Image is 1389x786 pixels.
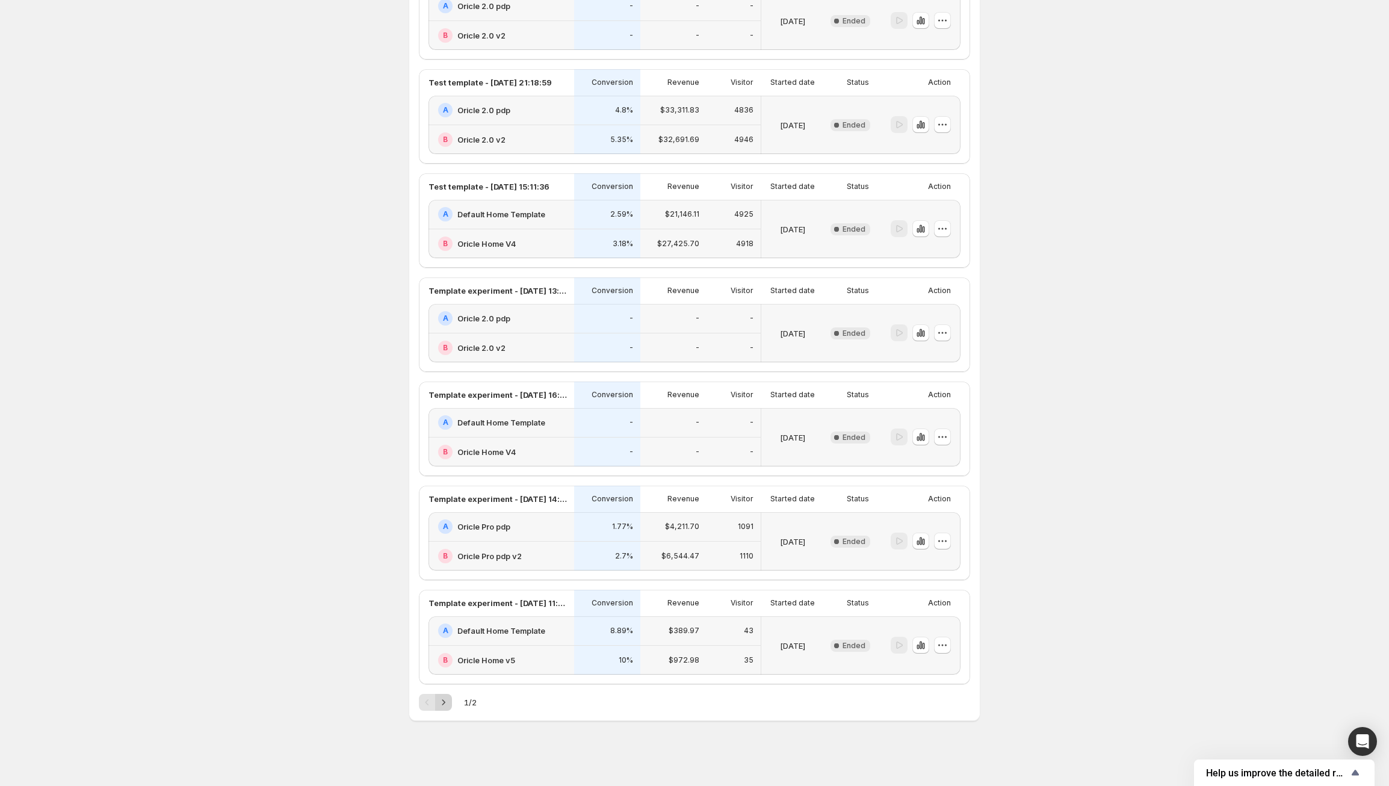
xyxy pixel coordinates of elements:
h2: B [443,239,448,249]
span: Ended [843,641,865,651]
h2: Oricle 2.0 v2 [457,342,506,354]
p: Action [928,390,951,400]
p: 1.77% [612,522,633,531]
p: Status [847,182,869,191]
p: Template experiment - [DATE] 13:20:19 [428,285,567,297]
p: 3.18% [613,239,633,249]
p: - [630,31,633,40]
p: 4946 [734,135,753,144]
p: Revenue [667,494,699,504]
p: Revenue [667,78,699,87]
h2: A [443,209,448,219]
p: - [630,314,633,323]
p: - [696,447,699,457]
p: - [750,31,753,40]
p: $389.97 [669,626,699,636]
div: Open Intercom Messenger [1348,727,1377,756]
h2: B [443,135,448,144]
p: Conversion [592,598,633,608]
h2: A [443,418,448,427]
p: 43 [744,626,753,636]
h2: Default Home Template [457,208,545,220]
p: - [696,31,699,40]
span: Help us improve the detailed report for A/B campaigns [1206,767,1348,779]
p: [DATE] [780,640,805,652]
p: $33,311.83 [660,105,699,115]
p: 8.89% [610,626,633,636]
h2: Oricle Home V4 [457,238,516,250]
p: Test template - [DATE] 21:18:59 [428,76,552,88]
h2: Oricle 2.0 pdp [457,104,510,116]
p: Test template - [DATE] 15:11:36 [428,181,549,193]
p: - [750,447,753,457]
h2: Default Home Template [457,416,545,429]
p: Visitor [731,494,753,504]
p: Template experiment - [DATE] 11:02:47 [428,597,567,609]
h2: Oricle 2.0 v2 [457,29,506,42]
p: Status [847,78,869,87]
p: 4925 [734,209,753,219]
span: Ended [843,120,865,130]
p: Revenue [667,390,699,400]
p: Action [928,494,951,504]
p: Status [847,598,869,608]
p: - [630,1,633,11]
p: - [750,418,753,427]
p: $27,425.70 [657,239,699,249]
h2: Oricle Pro pdp v2 [457,550,522,562]
p: - [630,343,633,353]
p: - [696,343,699,353]
p: - [696,418,699,427]
span: Ended [843,224,865,234]
p: Started date [770,598,815,608]
h2: B [443,655,448,665]
p: - [750,343,753,353]
h2: A [443,105,448,115]
p: - [750,1,753,11]
h2: A [443,1,448,11]
p: Template experiment - [DATE] 14:20:26 [428,493,567,505]
p: 10% [619,655,633,665]
p: Started date [770,78,815,87]
span: Ended [843,433,865,442]
p: Started date [770,390,815,400]
p: - [630,447,633,457]
p: - [630,418,633,427]
p: Action [928,182,951,191]
h2: A [443,522,448,531]
p: Started date [770,182,815,191]
p: [DATE] [780,432,805,444]
p: Visitor [731,598,753,608]
p: Action [928,78,951,87]
p: 1110 [740,551,753,561]
p: Action [928,598,951,608]
h2: B [443,343,448,353]
p: [DATE] [780,536,805,548]
span: Ended [843,329,865,338]
h2: Oricle 2.0 pdp [457,312,510,324]
p: Status [847,286,869,296]
p: $21,146.11 [665,209,699,219]
p: Revenue [667,286,699,296]
h2: Oricle Pro pdp [457,521,510,533]
h2: B [443,31,448,40]
p: Visitor [731,286,753,296]
p: Conversion [592,494,633,504]
p: 5.35% [610,135,633,144]
p: Conversion [592,390,633,400]
p: Action [928,286,951,296]
p: Visitor [731,78,753,87]
span: 1 / 2 [464,696,477,708]
h2: Oricle 2.0 v2 [457,134,506,146]
p: - [750,314,753,323]
h2: B [443,447,448,457]
p: [DATE] [780,223,805,235]
p: Visitor [731,390,753,400]
p: Started date [770,494,815,504]
h2: A [443,626,448,636]
p: 4918 [736,239,753,249]
p: Status [847,494,869,504]
p: Conversion [592,182,633,191]
p: [DATE] [780,15,805,27]
p: 4836 [734,105,753,115]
